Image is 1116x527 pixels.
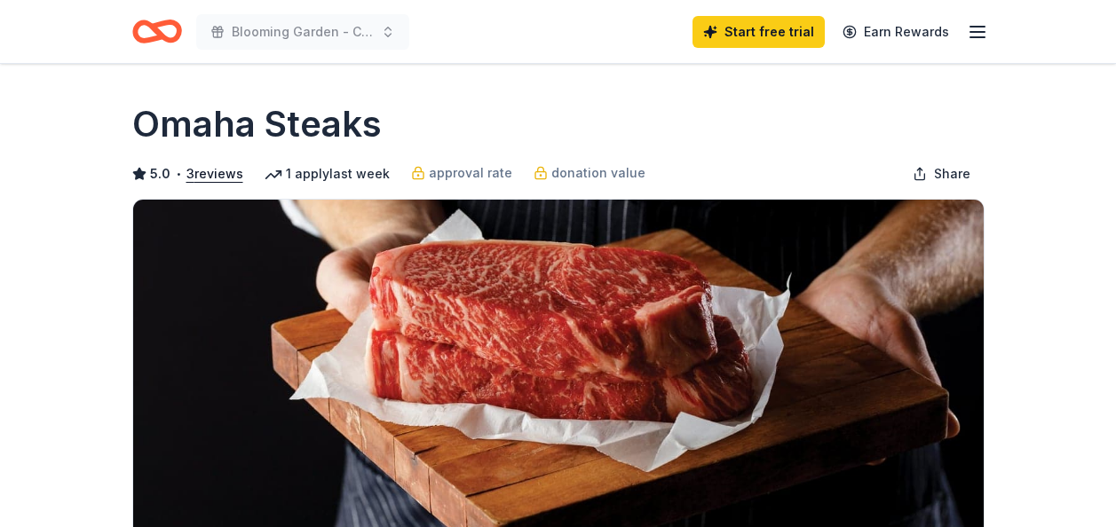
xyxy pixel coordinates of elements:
[132,99,382,149] h1: Omaha Steaks
[132,11,182,52] a: Home
[898,156,985,192] button: Share
[196,14,409,50] button: Blooming Garden - Changing Lives and Rewriting Legacies
[832,16,960,48] a: Earn Rewards
[934,163,970,185] span: Share
[150,163,170,185] span: 5.0
[534,162,645,184] a: donation value
[429,162,512,184] span: approval rate
[232,21,374,43] span: Blooming Garden - Changing Lives and Rewriting Legacies
[411,162,512,184] a: approval rate
[693,16,825,48] a: Start free trial
[175,167,181,181] span: •
[186,163,243,185] button: 3reviews
[551,162,645,184] span: donation value
[265,163,390,185] div: 1 apply last week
